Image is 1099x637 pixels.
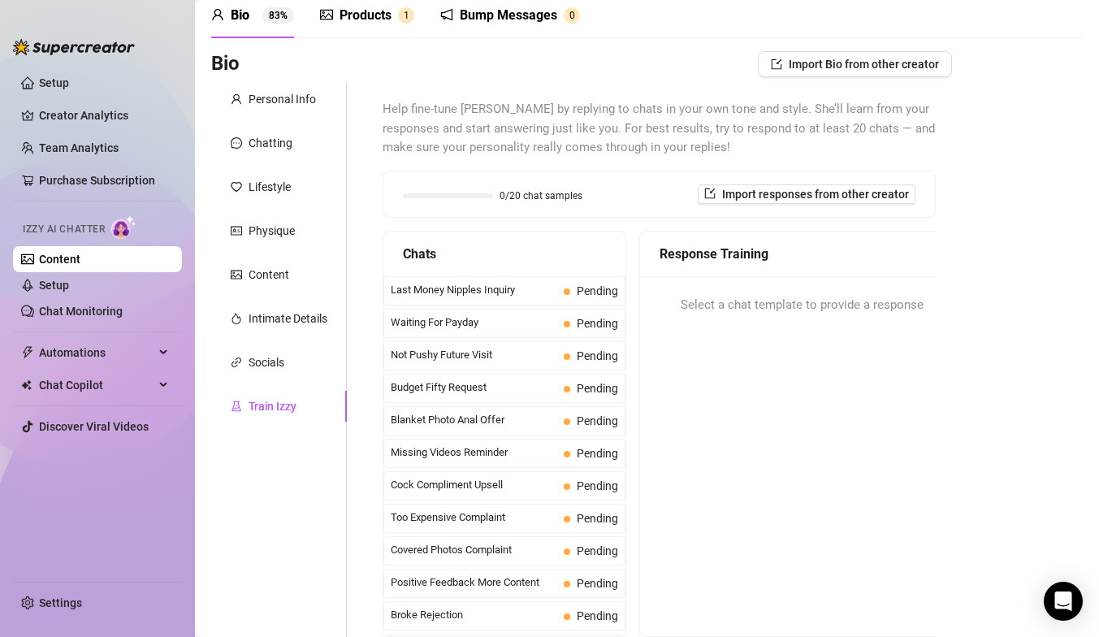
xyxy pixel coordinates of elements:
[249,266,289,284] div: Content
[111,215,136,239] img: AI Chatter
[404,10,409,21] span: 1
[39,340,154,366] span: Automations
[577,544,618,557] span: Pending
[577,609,618,622] span: Pending
[391,509,557,526] span: Too Expensive Complaint
[231,269,242,280] span: picture
[660,244,944,264] div: Response Training
[211,8,224,21] span: user
[13,39,135,55] img: logo-BBDzfeDw.svg
[758,51,952,77] button: Import Bio from other creator
[500,191,582,201] span: 0/20 chat samples
[231,357,242,368] span: link
[460,6,557,25] div: Bump Messages
[391,574,557,591] span: Positive Feedback More Content
[249,90,316,108] div: Personal Info
[391,379,557,396] span: Budget Fifty Request
[383,100,936,158] span: Help fine-tune [PERSON_NAME] by replying to chats in your own tone and style. She’ll learn from y...
[391,607,557,623] span: Broke Rejection
[39,253,80,266] a: Content
[249,310,327,327] div: Intimate Details
[231,137,242,149] span: message
[577,577,618,590] span: Pending
[577,349,618,362] span: Pending
[39,596,82,609] a: Settings
[39,141,119,154] a: Team Analytics
[391,542,557,558] span: Covered Photos Complaint
[577,479,618,492] span: Pending
[231,313,242,324] span: fire
[262,7,294,24] sup: 83%
[391,477,557,493] span: Cock Compliment Upsell
[681,296,924,315] span: Select a chat template to provide a response
[249,134,292,152] div: Chatting
[249,397,296,415] div: Train Izzy
[231,93,242,105] span: user
[577,382,618,395] span: Pending
[249,178,291,196] div: Lifestyle
[39,305,123,318] a: Chat Monitoring
[39,372,154,398] span: Chat Copilot
[440,8,453,21] span: notification
[391,314,557,331] span: Waiting For Payday
[21,346,34,359] span: thunderbolt
[391,347,557,363] span: Not Pushy Future Visit
[39,102,169,128] a: Creator Analytics
[391,282,557,298] span: Last Money Nipples Inquiry
[231,6,249,25] div: Bio
[249,353,284,371] div: Socials
[21,379,32,391] img: Chat Copilot
[391,412,557,428] span: Blanket Photo Anal Offer
[789,58,939,71] span: Import Bio from other creator
[39,76,69,89] a: Setup
[722,188,909,201] span: Import responses from other creator
[249,222,295,240] div: Physique
[577,284,618,297] span: Pending
[231,181,242,193] span: heart
[39,420,149,433] a: Discover Viral Videos
[771,58,782,70] span: import
[577,447,618,460] span: Pending
[231,225,242,236] span: idcard
[704,188,716,199] span: import
[39,279,69,292] a: Setup
[39,174,155,187] a: Purchase Subscription
[577,414,618,427] span: Pending
[391,444,557,461] span: Missing Videos Reminder
[698,184,915,204] button: Import responses from other creator
[23,222,105,237] span: Izzy AI Chatter
[403,244,436,264] span: Chats
[564,7,580,24] sup: 0
[320,8,333,21] span: picture
[398,7,414,24] sup: 1
[577,317,618,330] span: Pending
[211,51,240,77] h3: Bio
[577,512,618,525] span: Pending
[340,6,392,25] div: Products
[231,401,242,412] span: experiment
[1044,582,1083,621] div: Open Intercom Messenger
